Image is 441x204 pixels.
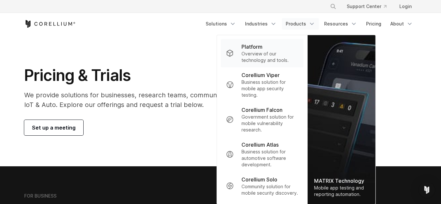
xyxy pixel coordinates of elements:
[24,66,282,85] h1: Pricing & Trials
[327,1,339,12] button: Search
[320,18,361,30] a: Resources
[282,18,319,30] a: Products
[24,120,83,135] a: Set up a meeting
[221,172,303,200] a: Corellium Solo Community solution for mobile security discovery.
[241,114,298,133] p: Government solution for mobile vulnerability research.
[24,20,76,28] a: Corellium Home
[308,35,375,204] a: MATRIX Technology Mobile app testing and reporting automation.
[314,177,369,185] div: MATRIX Technology
[308,35,375,204] img: Matrix_WebNav_1x
[394,1,417,12] a: Login
[221,102,303,137] a: Corellium Falcon Government solution for mobile vulnerability research.
[241,18,281,30] a: Industries
[241,51,298,63] p: Overview of our technology and tools.
[241,183,298,196] p: Community solution for mobile security discovery.
[241,43,262,51] p: Platform
[24,90,282,110] p: We provide solutions for businesses, research teams, community individuals, and IoT & Auto. Explo...
[241,79,298,98] p: Business solution for mobile app security testing.
[241,141,279,149] p: Corellium Atlas
[241,176,277,183] p: Corellium Solo
[32,124,76,131] span: Set up a meeting
[24,193,56,199] h6: FOR BUSINESS
[241,106,282,114] p: Corellium Falcon
[221,67,303,102] a: Corellium Viper Business solution for mobile app security testing.
[362,18,385,30] a: Pricing
[221,39,303,67] a: Platform Overview of our technology and tools.
[322,1,417,12] div: Navigation Menu
[386,18,417,30] a: About
[202,18,417,30] div: Navigation Menu
[342,1,392,12] a: Support Center
[241,149,298,168] p: Business solution for automotive software development.
[221,137,303,172] a: Corellium Atlas Business solution for automotive software development.
[419,182,435,198] div: Open Intercom Messenger
[241,71,280,79] p: Corellium Viper
[314,185,369,198] div: Mobile app testing and reporting automation.
[202,18,240,30] a: Solutions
